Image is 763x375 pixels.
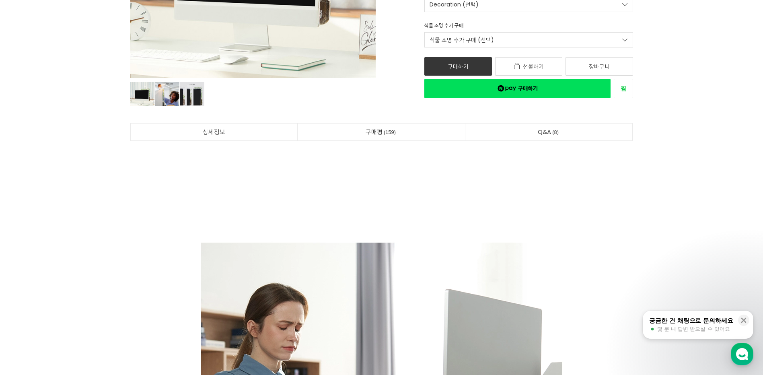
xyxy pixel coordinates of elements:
[424,79,611,98] a: 새창
[25,267,30,274] span: 홈
[131,124,298,140] a: 상세정보
[523,62,544,70] span: 선물하기
[74,268,83,274] span: 대화
[424,57,492,76] a: 구매하기
[424,32,633,47] a: 식물 조명 추가 구매 (선택)
[383,128,397,136] span: 159
[104,255,154,275] a: 설정
[2,255,53,275] a: 홈
[495,57,563,76] a: 선물하기
[551,128,560,136] span: 8
[465,124,633,140] a: Q&A8
[566,57,633,76] a: 장바구니
[124,267,134,274] span: 설정
[53,255,104,275] a: 대화
[298,124,465,140] a: 구매평159
[614,79,633,98] a: 새창
[424,22,463,32] div: 식물 조명 추가 구매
